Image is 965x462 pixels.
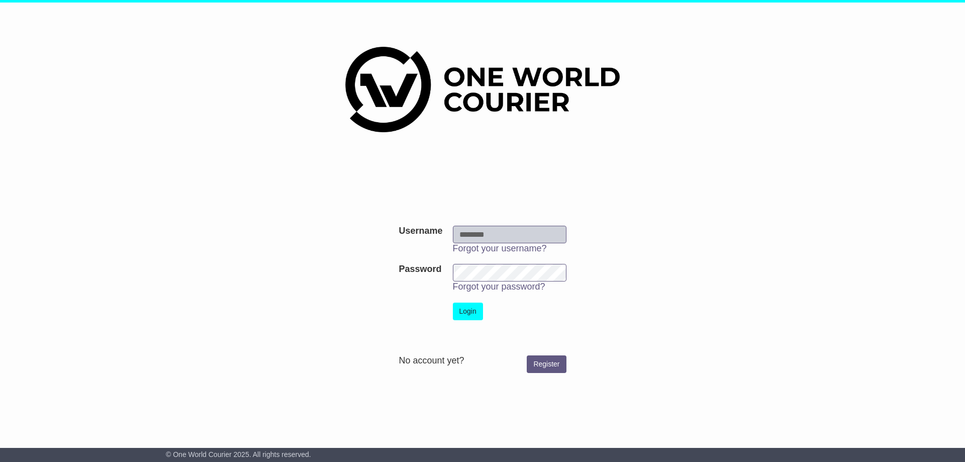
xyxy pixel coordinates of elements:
[345,47,620,132] img: One World
[399,355,566,366] div: No account yet?
[399,264,441,275] label: Password
[453,243,547,253] a: Forgot your username?
[527,355,566,373] a: Register
[453,303,483,320] button: Login
[166,450,311,458] span: © One World Courier 2025. All rights reserved.
[453,282,545,292] a: Forgot your password?
[399,226,442,237] label: Username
